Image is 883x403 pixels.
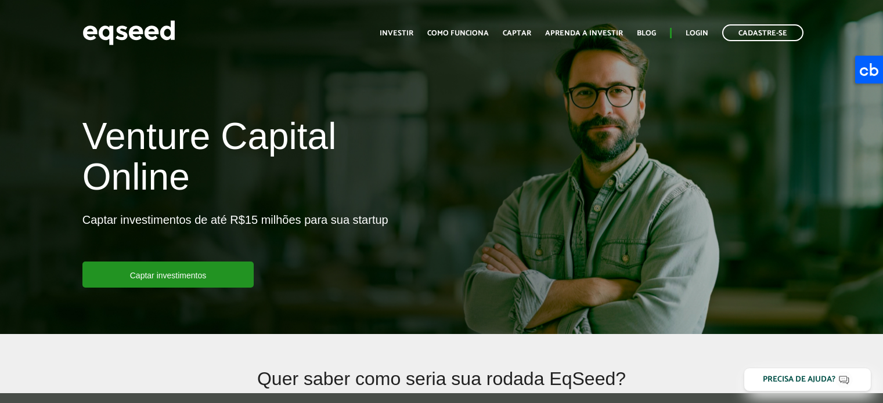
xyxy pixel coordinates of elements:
[82,262,254,288] a: Captar investimentos
[82,213,388,262] p: Captar investimentos de até R$15 milhões para sua startup
[380,30,413,37] a: Investir
[503,30,531,37] a: Captar
[545,30,623,37] a: Aprenda a investir
[722,24,803,41] a: Cadastre-se
[427,30,489,37] a: Como funciona
[82,116,433,204] h1: Venture Capital Online
[637,30,656,37] a: Blog
[686,30,708,37] a: Login
[82,17,175,48] img: EqSeed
